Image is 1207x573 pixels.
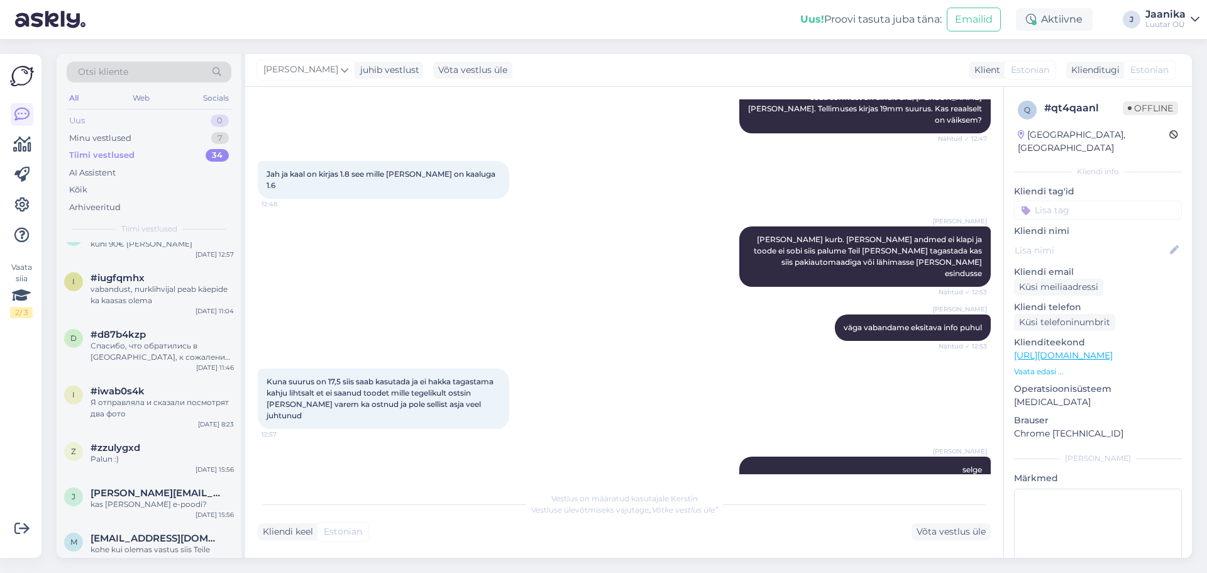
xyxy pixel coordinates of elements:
b: Uus! [800,13,824,25]
div: Kliendi info [1014,166,1182,177]
span: d [70,333,77,343]
img: Askly Logo [10,64,34,88]
div: Küsi telefoninumbrit [1014,314,1115,331]
div: Võta vestlus üle [912,523,991,540]
div: [PERSON_NAME] [1014,453,1182,464]
div: vabandust, nurklihvijal peab käepide ka kaasas olema [91,284,234,306]
p: Kliendi email [1014,265,1182,279]
div: Luutar OÜ [1145,19,1186,30]
input: Lisa tag [1014,201,1182,220]
div: Kõik [69,184,87,196]
div: [DATE] 12:57 [196,250,234,259]
span: Kuna suurus on 17,5 siis saab kasutada ja ei hakka tagastama kahju lihtsalt et ei saanud toodet m... [267,377,495,420]
div: Jaanika [1145,9,1186,19]
div: All [67,90,81,106]
button: Emailid [947,8,1001,31]
span: jana.kolesova@bk.ru [91,487,221,499]
div: Võta vestlus üle [433,62,512,79]
div: Kliendi keel [258,525,313,538]
span: mkattai224@gmail.com [91,533,221,544]
span: Otsi kliente [78,65,128,79]
div: Klient [969,64,1000,77]
div: Klienditugi [1066,64,1120,77]
div: [DATE] 15:56 [196,510,234,520]
span: Estonian [1011,64,1049,77]
div: Arhiveeritud [69,201,121,214]
a: [URL][DOMAIN_NAME] [1014,350,1113,361]
span: [PERSON_NAME] [933,304,987,314]
div: Я отправляла и сказали посмотрят два фото [91,397,234,420]
div: [DATE] 15:56 [196,465,234,474]
span: 12:48 [262,199,309,209]
span: #zzulygxd [91,442,140,453]
p: Klienditeekond [1014,336,1182,349]
span: Offline [1123,101,1178,115]
div: 7 [211,132,229,145]
div: [DATE] 8:23 [198,420,234,429]
div: Web [130,90,152,106]
div: Vaata siia [10,262,33,318]
p: [MEDICAL_DATA] [1014,396,1182,409]
div: Küsi meiliaadressi [1014,279,1103,296]
p: Brauser [1014,414,1182,427]
span: [PERSON_NAME] [933,216,987,226]
span: #iugfqmhx [91,272,145,284]
div: Aktiivne [1016,8,1093,31]
span: Jah ja kaal on kirjas 1.8 see mille [PERSON_NAME] on kaaluga 1.6 [267,169,497,190]
div: AI Assistent [69,167,116,179]
div: Palun :) [91,453,234,465]
span: väga vabandame eksitava info puhul [844,323,982,332]
div: [GEOGRAPHIC_DATA], [GEOGRAPHIC_DATA] [1018,128,1169,155]
div: 0 [211,114,229,127]
p: Vaata edasi ... [1014,366,1182,377]
span: Estonian [324,525,362,538]
span: [PERSON_NAME] [933,447,987,456]
span: Nähtud ✓ 12:53 [939,287,987,297]
p: Chrome [TECHNICAL_ID] [1014,427,1182,440]
span: Nähtud ✓ 12:53 [939,342,987,351]
span: z [71,447,76,456]
div: Tiimi vestlused [69,149,135,162]
span: Vestluse ülevõtmiseks vajutage [531,505,718,515]
span: Estonian [1130,64,1169,77]
span: m [70,537,77,547]
div: [DATE] 11:04 [196,306,234,316]
p: Kliendi telefon [1014,301,1182,314]
p: Kliendi tag'id [1014,185,1182,198]
div: juhib vestlust [355,64,419,77]
span: [PERSON_NAME] [263,63,338,77]
span: Tiimi vestlused [121,223,177,235]
p: Operatsioonisüsteem [1014,382,1182,396]
input: Lisa nimi [1015,243,1167,257]
span: q [1024,105,1030,114]
span: j [72,492,75,501]
div: Proovi tasuta juba täna: [800,12,942,27]
span: Vestlus on määratud kasutajale Kerstin [551,494,698,503]
p: Kliendi nimi [1014,225,1182,238]
div: Socials [201,90,231,106]
div: J [1123,11,1140,28]
div: 34 [206,149,229,162]
span: seda sõrmust on ainult üks, [PERSON_NAME] [PERSON_NAME]. Tellimuses kirjas 19mm suurus. Kas reaal... [748,92,984,125]
span: i [72,390,75,399]
div: kohe kui olemas vastus siis Teile kirjutatakse [91,544,234,567]
span: [PERSON_NAME] kurb. [PERSON_NAME] andmed ei klapi ja toode ei sobi siis palume Teil [PERSON_NAME]... [754,235,984,278]
div: kas [PERSON_NAME] e-poodi? [91,499,234,510]
div: 2 / 3 [10,307,33,318]
i: „Võtke vestlus üle” [649,505,718,515]
div: [DATE] 11:46 [196,363,234,372]
span: i [72,277,75,286]
div: Uus [69,114,85,127]
span: #iwab0s4k [91,386,145,397]
div: kuni 90€ [PERSON_NAME] [91,238,234,250]
p: Märkmed [1014,472,1182,485]
span: 12:57 [262,430,309,439]
div: Спасибо, что обратились в [GEOGRAPHIC_DATA], к сожалению мы не можем купить или взять в залог это... [91,340,234,363]
div: Minu vestlused [69,132,131,145]
div: # qt4qaanl [1044,101,1123,116]
a: JaanikaLuutar OÜ [1145,9,1199,30]
span: #d87b4kzp [91,329,146,340]
span: Nähtud ✓ 12:47 [938,134,987,143]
